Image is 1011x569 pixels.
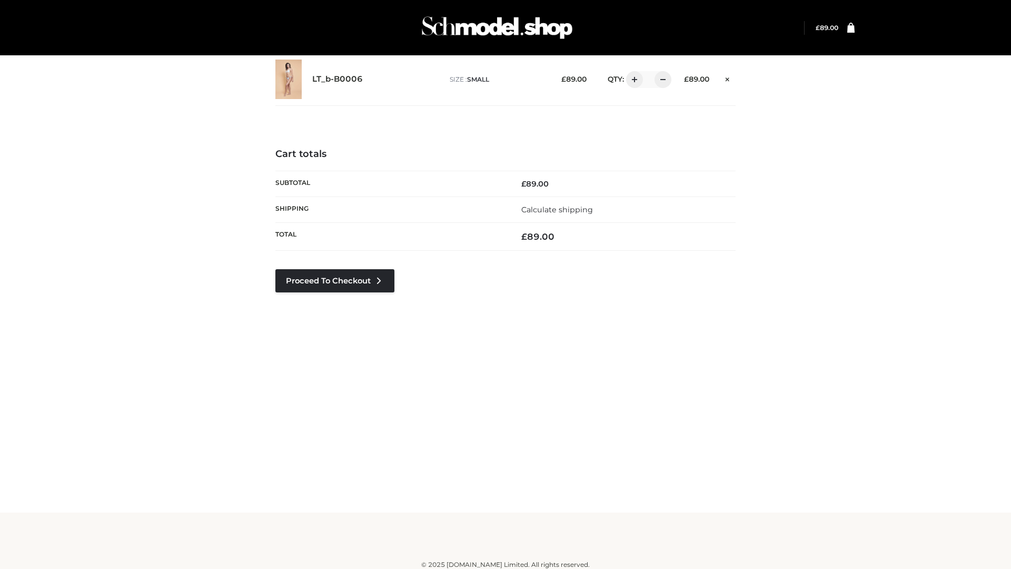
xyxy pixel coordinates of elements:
a: LT_b-B0006 [312,74,363,84]
h4: Cart totals [275,149,736,160]
span: £ [684,75,689,83]
a: Calculate shipping [521,205,593,214]
bdi: 89.00 [684,75,709,83]
span: £ [521,179,526,189]
th: Total [275,223,506,251]
span: £ [561,75,566,83]
div: QTY: [597,71,668,88]
img: Schmodel Admin 964 [418,7,576,48]
bdi: 89.00 [521,231,554,242]
a: Remove this item [720,71,736,85]
th: Shipping [275,197,506,222]
bdi: 89.00 [561,75,587,83]
bdi: 89.00 [816,24,838,32]
span: £ [521,231,527,242]
span: SMALL [467,75,489,83]
p: size : [450,75,545,84]
th: Subtotal [275,171,506,197]
span: £ [816,24,820,32]
a: Proceed to Checkout [275,269,394,292]
a: £89.00 [816,24,838,32]
bdi: 89.00 [521,179,549,189]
